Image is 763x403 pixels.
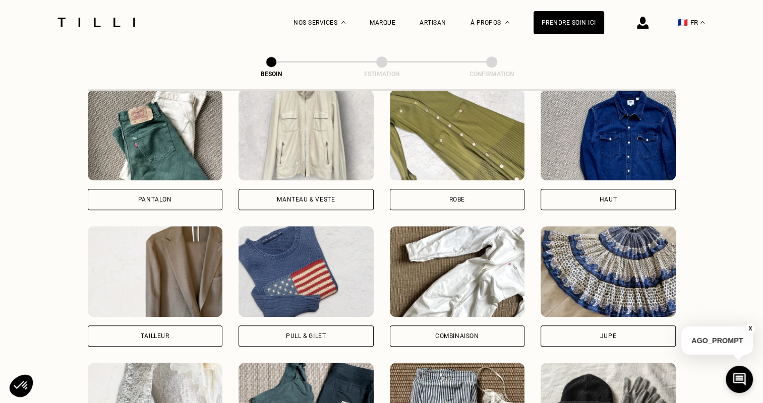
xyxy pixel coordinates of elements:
img: Logo du service de couturière Tilli [54,18,139,27]
img: Tilli retouche votre Tailleur [88,226,223,317]
div: Manteau & Veste [277,196,335,203]
img: Tilli retouche votre Pantalon [88,90,223,180]
div: Confirmation [441,71,542,78]
div: Pantalon [138,196,172,203]
a: Artisan [420,19,446,26]
a: Marque [370,19,395,26]
button: X [745,323,755,334]
img: Tilli retouche votre Robe [390,90,525,180]
div: Jupe [600,333,616,339]
div: Estimation [331,71,432,78]
div: Robe [449,196,465,203]
div: Combinaison [435,333,479,339]
img: Menu déroulant [341,21,345,24]
img: Tilli retouche votre Combinaison [390,226,525,317]
div: Tailleur [141,333,169,339]
img: Tilli retouche votre Haut [541,90,676,180]
div: Pull & gilet [286,333,326,339]
img: icône connexion [637,17,649,29]
div: Haut [600,196,617,203]
img: Menu déroulant à propos [505,21,509,24]
img: Tilli retouche votre Pull & gilet [239,226,374,317]
div: Besoin [221,71,322,78]
p: AGO_PROMPT [681,326,753,355]
img: Tilli retouche votre Jupe [541,226,676,317]
a: Prendre soin ici [534,11,604,34]
img: Tilli retouche votre Manteau & Veste [239,90,374,180]
span: 🇫🇷 [678,18,688,27]
img: menu déroulant [700,21,705,24]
